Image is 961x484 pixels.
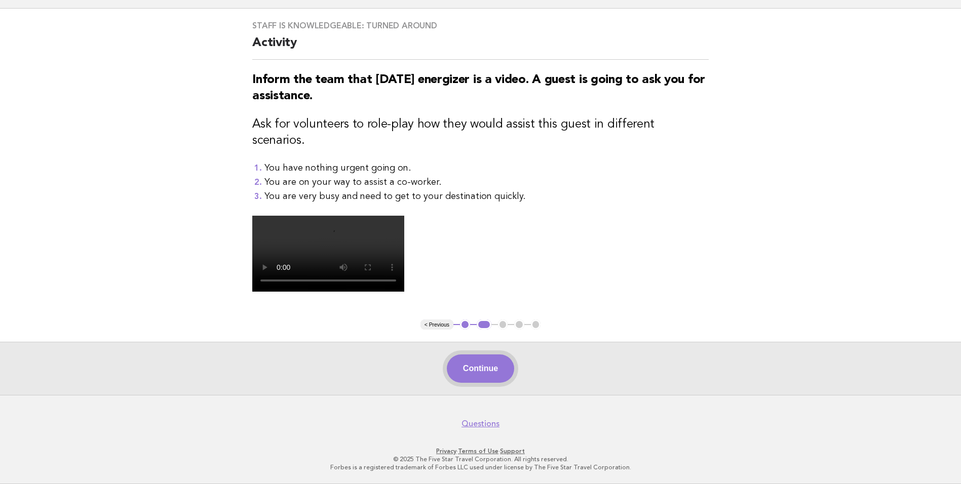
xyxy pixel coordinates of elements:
[264,161,709,175] li: You have nothing urgent going on.
[477,319,491,330] button: 2
[252,21,709,31] h3: Staff is knowledgeable: Turned around
[171,447,791,455] p: · ·
[460,319,470,330] button: 1
[171,455,791,463] p: © 2025 The Five Star Travel Corporation. All rights reserved.
[264,189,709,204] li: You are very busy and need to get to your destination quickly.
[458,448,498,455] a: Terms of Use
[252,74,705,102] strong: Inform the team that [DATE] energizer is a video. A guest is going to ask you for assistance.
[252,116,709,149] h3: Ask for volunteers to role-play how they would assist this guest in different scenarios.
[462,419,499,429] a: Questions
[420,319,453,330] button: < Previous
[171,463,791,471] p: Forbes is a registered trademark of Forbes LLC used under license by The Five Star Travel Corpora...
[500,448,525,455] a: Support
[447,354,514,383] button: Continue
[436,448,456,455] a: Privacy
[264,175,709,189] li: You are on your way to assist a co-worker.
[252,35,709,60] h2: Activity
